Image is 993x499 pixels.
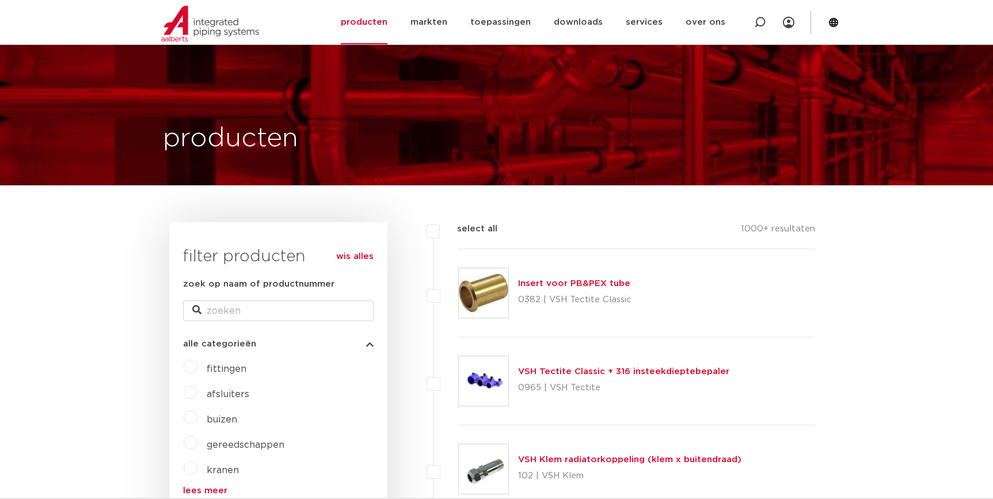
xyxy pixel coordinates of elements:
[207,364,246,374] a: fittingen
[183,340,374,348] button: alle categorieën
[440,222,497,236] label: select all
[518,291,631,309] p: 0382 | VSH Tectite Classic
[183,277,334,291] label: zoek op naam of productnummer
[207,390,249,399] a: afsluiters
[459,444,508,494] img: Thumbnail for VSH Klem radiatorkoppeling (klem x buitendraad)
[459,268,508,318] img: Thumbnail for Insert voor PB&PEX tube
[183,486,374,495] a: lees meer
[207,415,237,424] a: buizen
[183,300,374,321] input: zoeken
[183,245,374,268] h3: filter producten
[741,222,815,240] p: 1000+ resultaten
[518,379,729,397] p: 0965 | VSH Tectite
[518,455,741,464] a: VSH Klem radiatorkoppeling (klem x buitendraad)
[459,356,508,406] img: Thumbnail for VSH Tectite Classic + 316 insteekdieptebepaler
[163,120,298,157] h1: producten
[183,340,256,348] span: alle categorieën
[518,467,741,485] p: 102 | VSH Klem
[207,440,284,450] a: gereedschappen
[207,466,239,475] a: kranen
[518,279,630,288] a: Insert voor PB&PEX tube
[336,250,374,264] a: wis alles
[518,367,729,376] a: VSH Tectite Classic + 316 insteekdieptebepaler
